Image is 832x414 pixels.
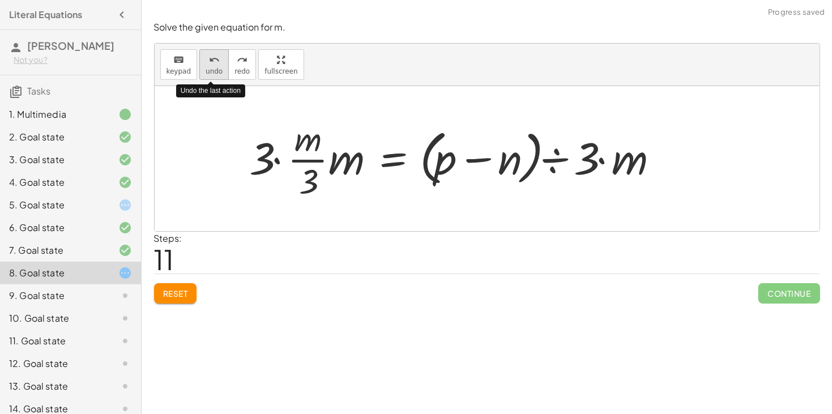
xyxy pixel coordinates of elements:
i: Task not started. [118,334,132,348]
i: Task finished and correct. [118,244,132,257]
span: 11 [154,242,174,276]
h4: Literal Equations [9,8,82,22]
div: 13. Goal state [9,379,100,393]
i: Task finished. [118,108,132,121]
div: 8. Goal state [9,266,100,280]
div: 1. Multimedia [9,108,100,121]
span: fullscreen [264,67,297,75]
div: 6. Goal state [9,221,100,234]
i: Task not started. [118,289,132,302]
button: redoredo [228,49,256,80]
div: 4. Goal state [9,176,100,189]
i: Task finished and correct. [118,221,132,234]
i: undo [209,53,220,67]
label: Steps: [154,232,182,244]
p: Solve the given equation for m. [154,21,820,34]
i: Task not started. [118,311,132,325]
span: [PERSON_NAME] [27,39,114,52]
button: fullscreen [258,49,304,80]
button: undoundo [199,49,229,80]
span: Progress saved [768,7,825,18]
span: redo [234,67,250,75]
div: 10. Goal state [9,311,100,325]
div: Undo the last action [176,84,245,97]
div: 7. Goal state [9,244,100,257]
div: Not you? [14,54,132,66]
div: 12. Goal state [9,357,100,370]
i: Task not started. [118,379,132,393]
button: Reset [154,283,197,304]
i: Task finished and correct. [118,153,132,167]
span: Reset [163,288,188,298]
span: undo [206,67,223,75]
i: Task finished and correct. [118,130,132,144]
div: 5. Goal state [9,198,100,212]
div: 2. Goal state [9,130,100,144]
span: keypad [167,67,191,75]
i: Task not started. [118,357,132,370]
i: redo [237,53,248,67]
i: keyboard [173,53,184,67]
i: Task finished and correct. [118,176,132,189]
div: 3. Goal state [9,153,100,167]
button: keyboardkeypad [160,49,198,80]
div: 9. Goal state [9,289,100,302]
i: Task started. [118,266,132,280]
i: Task started. [118,198,132,212]
div: 11. Goal state [9,334,100,348]
span: Tasks [27,85,50,97]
